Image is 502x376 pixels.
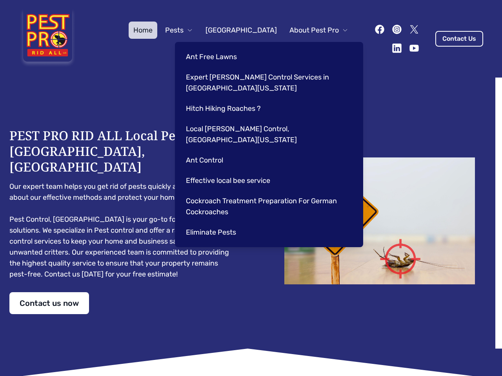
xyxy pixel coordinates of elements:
a: Ant Free Lawns [181,48,354,65]
a: Contact [317,39,353,56]
a: Effective local bee service [181,172,354,189]
button: Pest Control Community B2B [173,39,287,56]
img: Dead cockroach on floor with caution sign pest control [267,157,493,284]
img: Pest Pro Rid All [19,9,76,68]
a: Ant Control [181,152,354,169]
a: Eliminate Pests [181,224,354,241]
a: Expert [PERSON_NAME] Control Services in [GEOGRAPHIC_DATA][US_STATE] [181,69,354,97]
a: Contact us now [9,292,89,314]
span: About Pest Pro [289,25,339,36]
button: About Pest Pro [285,22,353,39]
a: Home [129,22,157,39]
a: Contact Us [435,31,483,47]
button: Pests [160,22,198,39]
a: Cockroach Treatment Preparation For German Cockroaches [181,192,354,221]
span: Pests [165,25,184,36]
a: Hitch Hiking Roaches ? [181,100,354,117]
a: Local [PERSON_NAME] Control, [GEOGRAPHIC_DATA][US_STATE] [181,120,354,148]
pre: Our expert team helps you get rid of pests quickly and safely. Learn about our effective methods ... [9,181,235,280]
a: [GEOGRAPHIC_DATA] [201,22,282,39]
h1: PEST PRO RID ALL Local Pest Control [GEOGRAPHIC_DATA], [GEOGRAPHIC_DATA] [9,128,235,175]
a: Blog [290,39,314,56]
